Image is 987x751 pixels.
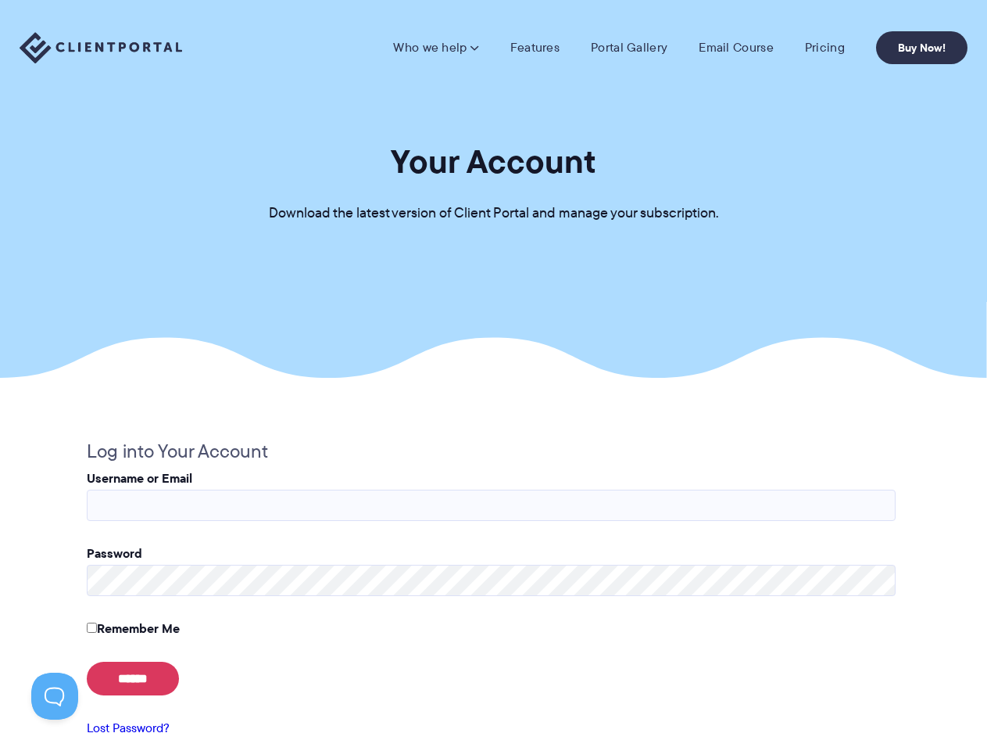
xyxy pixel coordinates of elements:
label: Password [87,544,142,562]
a: Portal Gallery [591,40,667,56]
a: Features [510,40,560,56]
a: Buy Now! [876,31,967,64]
a: Pricing [805,40,845,56]
a: Email Course [699,40,774,56]
label: Username or Email [87,469,192,487]
legend: Log into Your Account [87,435,268,468]
input: Remember Me [87,623,97,633]
label: Remember Me [87,619,180,638]
a: Lost Password? [87,719,170,737]
iframe: Toggle Customer Support [31,673,78,720]
p: Download the latest version of Client Portal and manage your subscription. [269,202,719,225]
a: Who we help [393,40,478,56]
h1: Your Account [391,141,596,182]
